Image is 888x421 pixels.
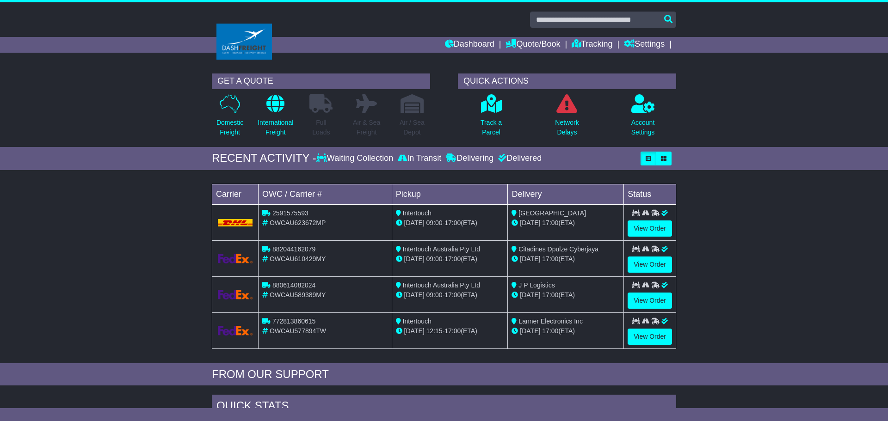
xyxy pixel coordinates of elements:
div: (ETA) [512,290,620,300]
div: QUICK ACTIONS [458,73,676,89]
span: 772813860615 [272,317,315,325]
a: View Order [628,329,672,345]
span: J P Logistics [518,281,555,289]
span: [DATE] [404,219,425,226]
span: 17:00 [542,219,558,226]
span: 17:00 [444,327,461,335]
p: Network Delays [555,118,579,137]
div: - (ETA) [396,290,504,300]
span: OWCAU610429MY [270,255,326,262]
span: 2591575593 [272,209,308,217]
span: OWCAU589389MY [270,291,326,299]
p: Track a Parcel [481,118,502,137]
span: 17:00 [542,255,558,262]
a: View Order [628,256,672,273]
div: GET A QUOTE [212,73,430,89]
div: - (ETA) [396,326,504,336]
span: [DATE] [520,255,540,262]
a: View Order [628,220,672,237]
span: Intertouch Australia Pty Ltd [403,281,480,289]
td: Status [624,184,676,204]
p: International Freight [258,118,293,137]
span: 880614082024 [272,281,315,289]
a: AccountSettings [631,94,655,142]
span: [DATE] [404,255,425,262]
td: Carrier [212,184,259,204]
div: (ETA) [512,218,620,228]
span: [DATE] [520,291,540,299]
td: OWC / Carrier # [259,184,392,204]
div: RECENT ACTIVITY - [212,152,316,165]
a: Tracking [572,37,612,53]
span: Lanner Electronics Inc [518,317,583,325]
span: [DATE] [520,327,540,335]
p: Air & Sea Freight [353,118,380,137]
div: - (ETA) [396,254,504,264]
span: Intertouch [403,209,432,217]
td: Pickup [392,184,508,204]
a: Quote/Book [506,37,560,53]
a: Track aParcel [480,94,502,142]
p: Air / Sea Depot [400,118,425,137]
span: 09:00 [426,219,443,226]
a: DomesticFreight [216,94,244,142]
div: (ETA) [512,326,620,336]
span: OWCAU577894TW [270,327,326,335]
span: OWCAU623672MP [270,219,326,226]
div: Waiting Collection [316,153,395,164]
span: [DATE] [404,291,425,299]
div: Delivered [496,153,542,164]
span: [GEOGRAPHIC_DATA] [518,209,586,217]
div: Delivering [444,153,496,164]
span: Intertouch Australia Pty Ltd [403,245,480,253]
a: NetworkDelays [555,94,579,142]
p: Full Loads [309,118,333,137]
a: Settings [624,37,665,53]
img: DHL.png [218,219,253,226]
span: 17:00 [542,291,558,299]
img: GetCarrierServiceLogo [218,326,253,336]
span: 09:00 [426,291,443,299]
a: Dashboard [445,37,494,53]
div: In Transit [395,153,444,164]
span: [DATE] [520,219,540,226]
span: [DATE] [404,327,425,335]
div: (ETA) [512,254,620,264]
img: GetCarrierServiceLogo [218,254,253,263]
img: GetCarrierServiceLogo [218,290,253,299]
td: Delivery [508,184,624,204]
p: Account Settings [631,118,655,137]
span: 17:00 [444,219,461,226]
span: 17:00 [444,255,461,262]
span: 882044162079 [272,245,315,253]
a: InternationalFreight [257,94,294,142]
div: - (ETA) [396,218,504,228]
span: Citadines Dpulze Cyberjaya [518,245,598,253]
span: 17:00 [444,291,461,299]
div: FROM OUR SUPPORT [212,368,676,381]
span: 17:00 [542,327,558,335]
span: 12:15 [426,327,443,335]
p: Domestic Freight [216,118,243,137]
div: Quick Stats [212,395,676,420]
span: 09:00 [426,255,443,262]
span: Intertouch [403,317,432,325]
a: View Order [628,293,672,309]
